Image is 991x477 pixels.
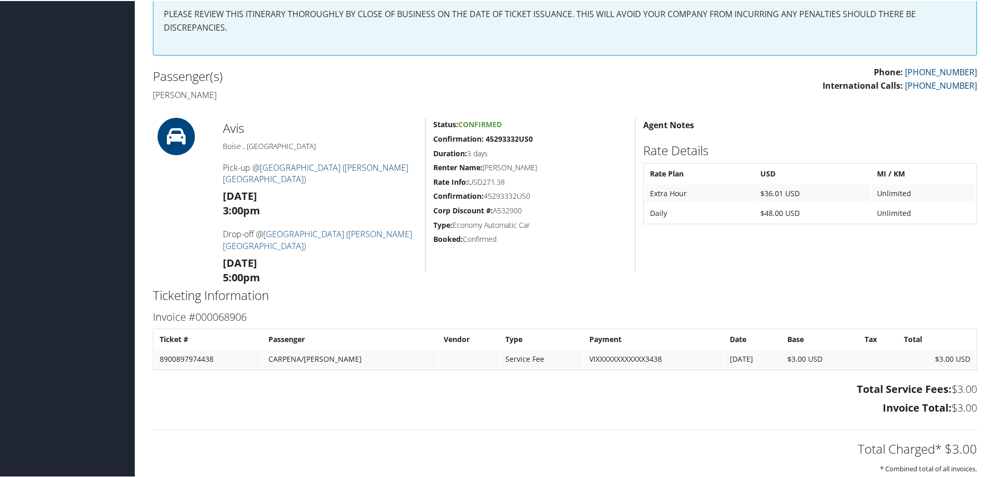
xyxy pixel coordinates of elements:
[438,329,500,348] th: Vendor
[645,203,754,222] td: Daily
[433,190,484,200] strong: Confirmation:
[584,329,724,348] th: Payment
[782,349,859,367] td: $3.00 USD
[857,381,952,395] strong: Total Service Fees:
[433,219,627,229] h5: Economy Automatic Car
[755,183,871,202] td: $36.01 USD
[433,205,493,214] strong: Corp Discount #:
[263,329,437,348] th: Passenger
[645,183,754,202] td: Extra Hour
[153,285,977,303] h2: Ticketing Information
[223,255,257,269] strong: [DATE]
[433,233,463,243] strong: Booked:
[755,163,871,182] th: USD
[223,118,417,136] h2: Avis
[874,65,903,77] strong: Phone:
[500,329,583,348] th: Type
[433,205,627,215] h5: A532900
[223,227,417,251] h4: Drop-off @
[223,202,260,216] strong: 3:00pm
[433,219,452,229] strong: Type:
[433,176,627,186] h5: USD271.38
[433,176,468,186] strong: Rate Info:
[153,88,557,100] h4: [PERSON_NAME]
[755,203,871,222] td: $48.00 USD
[433,161,627,172] h5: [PERSON_NAME]
[899,349,975,367] td: $3.00 USD
[458,118,502,128] span: Confirmed
[154,329,262,348] th: Ticket #
[164,7,966,33] p: PLEASE REVIEW THIS ITINERARY THOROUGHLY BY CLOSE OF BUSINESS ON THE DATE OF TICKET ISSUANCE. THIS...
[883,400,952,414] strong: Invoice Total:
[643,118,694,130] strong: Agent Notes
[872,203,975,222] td: Unlimited
[643,141,977,158] h2: Rate Details
[433,161,483,171] strong: Renter Name:
[905,79,977,90] a: [PHONE_NUMBER]
[153,381,977,396] h3: $3.00
[500,349,583,367] td: Service Fee
[433,147,467,157] strong: Duration:
[223,269,260,283] strong: 5:00pm
[872,183,975,202] td: Unlimited
[263,349,437,367] td: CARPENA/[PERSON_NAME]
[223,161,417,184] h4: Pick-up @
[223,227,412,250] a: [GEOGRAPHIC_DATA] ([PERSON_NAME][GEOGRAPHIC_DATA])
[899,329,975,348] th: Total
[433,133,533,143] strong: Confirmation: 45293332US0
[153,309,977,323] h3: Invoice #000068906
[859,329,898,348] th: Tax
[433,147,627,158] h5: 3 days
[154,349,262,367] td: 8900897974438
[433,118,458,128] strong: Status:
[433,190,627,200] h5: 45293332US0
[153,66,557,84] h2: Passenger(s)
[645,163,754,182] th: Rate Plan
[433,233,627,243] h5: Confirmed
[782,329,859,348] th: Base
[725,329,781,348] th: Date
[153,439,977,457] h2: Total Charged* $3.00
[880,463,977,472] small: * Combined total of all invoices.
[223,188,257,202] strong: [DATE]
[223,140,417,151] h5: Boise , [GEOGRAPHIC_DATA]
[153,400,977,414] h3: $3.00
[584,349,724,367] td: VIXXXXXXXXXXXX3438
[872,163,975,182] th: MI / KM
[725,349,781,367] td: [DATE]
[823,79,903,90] strong: International Calls:
[905,65,977,77] a: [PHONE_NUMBER]
[223,161,408,184] a: [GEOGRAPHIC_DATA] ([PERSON_NAME][GEOGRAPHIC_DATA])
